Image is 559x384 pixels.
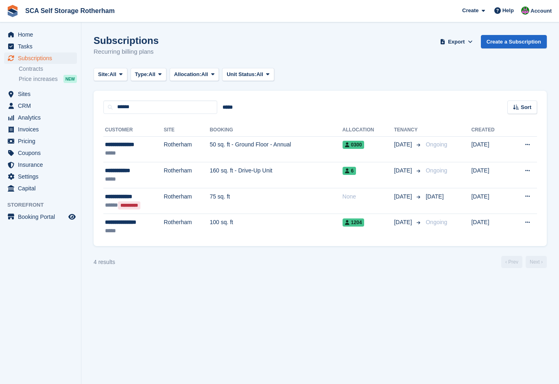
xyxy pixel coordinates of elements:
a: menu [4,159,77,170]
span: Ongoing [426,141,447,148]
span: All [148,70,155,79]
a: menu [4,112,77,123]
span: Create [462,7,478,15]
span: Booking Portal [18,211,67,223]
span: Home [18,29,67,40]
span: Price increases [19,75,58,83]
a: Previous [501,256,522,268]
a: menu [4,88,77,100]
span: [DATE] [394,218,413,227]
a: menu [4,124,77,135]
span: 1204 [343,218,365,227]
th: Tenancy [394,124,422,137]
button: Site: All [94,68,127,81]
span: 6 [343,167,356,175]
td: 75 sq. ft [210,188,342,214]
td: [DATE] [471,136,509,162]
span: Unit Status: [227,70,256,79]
span: Ongoing [426,167,447,174]
img: Sarah Race [521,7,529,15]
span: Coupons [18,147,67,159]
span: Allocation: [174,70,201,79]
div: None [343,192,394,201]
td: Rotherham [164,214,210,240]
button: Export [439,35,474,48]
td: [DATE] [471,162,509,188]
td: 50 sq. ft - Ground Floor - Annual [210,136,342,162]
span: All [256,70,263,79]
div: 4 results [94,258,115,266]
span: Site: [98,70,109,79]
h1: Subscriptions [94,35,159,46]
div: NEW [63,75,77,83]
span: Analytics [18,112,67,123]
a: Price increases NEW [19,74,77,83]
td: [DATE] [471,214,509,240]
span: 0300 [343,141,365,149]
a: menu [4,52,77,64]
a: SCA Self Storage Rotherham [22,4,118,17]
span: All [201,70,208,79]
a: Next [526,256,547,268]
a: Contracts [19,65,77,73]
a: menu [4,135,77,147]
td: Rotherham [164,162,210,188]
button: Unit Status: All [222,68,274,81]
td: Rotherham [164,136,210,162]
span: Export [448,38,465,46]
th: Customer [103,124,164,137]
span: [DATE] [426,193,443,200]
span: Subscriptions [18,52,67,64]
span: Help [502,7,514,15]
th: Created [471,124,509,137]
p: Recurring billing plans [94,47,159,57]
th: Allocation [343,124,394,137]
a: Create a Subscription [481,35,547,48]
span: Ongoing [426,219,447,225]
th: Site [164,124,210,137]
td: Rotherham [164,188,210,214]
span: Account [531,7,552,15]
a: menu [4,147,77,159]
span: Settings [18,171,67,182]
span: Sort [521,103,531,111]
td: [DATE] [471,188,509,214]
span: [DATE] [394,140,413,149]
span: Capital [18,183,67,194]
span: Invoices [18,124,67,135]
span: Insurance [18,159,67,170]
a: menu [4,183,77,194]
a: Preview store [67,212,77,222]
a: menu [4,41,77,52]
a: menu [4,211,77,223]
span: Sites [18,88,67,100]
button: Allocation: All [170,68,219,81]
span: Type: [135,70,149,79]
span: [DATE] [394,192,413,201]
button: Type: All [131,68,166,81]
th: Booking [210,124,342,137]
span: Tasks [18,41,67,52]
td: 160 sq. ft - Drive-Up Unit [210,162,342,188]
nav: Page [500,256,548,268]
a: menu [4,29,77,40]
td: 100 sq. ft [210,214,342,240]
a: menu [4,171,77,182]
img: stora-icon-8386f47178a22dfd0bd8f6a31ec36ba5ce8667c1dd55bd0f319d3a0aa187defe.svg [7,5,19,17]
span: CRM [18,100,67,111]
a: menu [4,100,77,111]
span: Storefront [7,201,81,209]
span: Pricing [18,135,67,147]
span: [DATE] [394,166,413,175]
span: All [109,70,116,79]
